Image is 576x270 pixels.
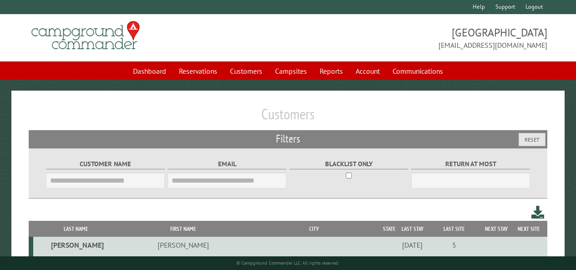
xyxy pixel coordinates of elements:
td: [PERSON_NAME] [119,237,248,253]
a: Dashboard [127,62,172,80]
th: Last Stay [398,221,427,237]
th: Last Site [427,221,482,237]
a: Communications [387,62,449,80]
h2: Filters [29,130,547,148]
th: Next Site [511,221,547,237]
label: Blacklist only [290,159,408,169]
a: Customers [224,62,268,80]
th: Last Name [33,221,119,237]
label: Email [168,159,286,169]
a: Campsites [270,62,312,80]
h1: Customers [29,105,547,130]
th: State [380,221,398,237]
a: Account [350,62,385,80]
small: © Campground Commander LLC. All rights reserved. [236,260,339,266]
a: Reports [314,62,348,80]
a: Reservations [173,62,223,80]
td: [PERSON_NAME] [33,253,119,270]
th: First Name [119,221,248,237]
td: 5 [427,237,482,253]
span: [GEOGRAPHIC_DATA] [EMAIL_ADDRESS][DOMAIN_NAME] [288,25,547,51]
th: Next Stay [481,221,510,237]
img: Campground Commander [29,18,143,53]
td: 25 [427,253,482,270]
div: [DATE] [400,240,425,250]
label: Return at most [411,159,530,169]
td: [PERSON_NAME] [119,253,248,270]
label: Customer Name [46,159,165,169]
button: Reset [519,133,545,146]
a: Download this customer list (.csv) [531,204,545,221]
th: City [248,221,380,237]
td: [PERSON_NAME] [33,237,119,253]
